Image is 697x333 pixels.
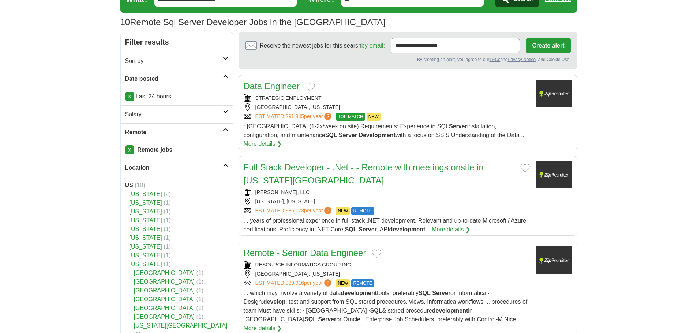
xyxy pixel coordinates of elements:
span: ... which may involve a variety of data tools, preferably or Informatica · Design, , test and sup... [244,290,528,322]
a: Full Stack Developer - .Net - - Remote with meetings onsite in [US_STATE][GEOGRAPHIC_DATA] [244,162,484,185]
button: Add to favorite jobs [520,164,530,173]
span: ? [324,279,331,287]
h2: Salary [125,110,223,119]
a: ESTIMATED:$89,916per year? [255,279,333,287]
a: [US_STATE][GEOGRAPHIC_DATA] [134,322,228,329]
span: (1) [164,243,171,250]
h1: Remote Sql Server Developer Jobs in the [GEOGRAPHIC_DATA] [120,17,386,27]
strong: US [125,182,133,188]
span: $89,916 [285,280,304,286]
strong: SQL [370,307,382,314]
strong: development [389,226,426,232]
span: ? [324,113,331,120]
a: [US_STATE] [130,191,162,197]
strong: Server [339,132,357,138]
span: : [GEOGRAPHIC_DATA] (1-2x/week on site) Requirements: Experience in SQL installation, configurati... [244,123,526,138]
a: [US_STATE] [130,235,162,241]
span: REMOTE [351,279,374,287]
span: (2) [164,191,171,197]
a: [US_STATE] [130,217,162,223]
div: RESOURCE INFORMATICS GROUP INC [244,261,530,269]
button: Create alert [526,38,570,53]
strong: Remote jobs [137,147,172,153]
img: Company logo [536,161,572,188]
a: [GEOGRAPHIC_DATA] [134,270,195,276]
span: (1) [164,252,171,258]
span: ... years of professional experience in full stack .NET development. Relevant and up-to-date Micr... [244,217,527,232]
div: [PERSON_NAME], LLC [244,189,530,196]
a: [GEOGRAPHIC_DATA] [134,296,195,302]
a: Location [121,159,233,177]
span: (1) [164,235,171,241]
span: (1) [196,287,204,294]
a: [GEOGRAPHIC_DATA] [134,287,195,294]
strong: development [432,307,468,314]
div: [US_STATE], [US_STATE] [244,198,530,205]
div: By creating an alert, you agree to our and , and Cookie Use. [245,56,571,63]
span: (1) [164,217,171,223]
a: ESTIMATED:$91,845per year? [255,113,333,121]
div: STRATEGIC EMPLOYMENT [244,94,530,102]
div: [GEOGRAPHIC_DATA], [US_STATE] [244,270,530,278]
a: Remote [121,123,233,141]
a: [US_STATE] [130,226,162,232]
a: [GEOGRAPHIC_DATA] [134,314,195,320]
span: ? [324,207,331,214]
a: Sort by [121,52,233,70]
p: Last 24 hours [125,92,228,101]
span: $91,845 [285,113,304,119]
a: by email [361,42,383,49]
strong: development [341,290,377,296]
span: (1) [196,296,204,302]
a: More details ❯ [244,140,282,148]
h2: Remote [125,128,223,137]
a: Date posted [121,70,233,88]
a: [GEOGRAPHIC_DATA] [134,305,195,311]
a: [GEOGRAPHIC_DATA] [134,279,195,285]
a: [US_STATE] [130,261,162,267]
a: [US_STATE] [130,252,162,258]
strong: Development [359,132,395,138]
span: $85,173 [285,208,304,213]
a: X [125,145,134,154]
strong: SQL [345,226,357,232]
h2: Location [125,163,223,172]
span: (10) [135,182,145,188]
h2: Date posted [125,75,223,83]
strong: SQL [419,290,431,296]
strong: Server [432,290,450,296]
h2: Filter results [121,32,233,52]
a: ESTIMATED:$85,173per year? [255,207,333,215]
a: X [125,92,134,101]
span: 10 [120,16,130,29]
span: (1) [196,279,204,285]
button: Add to favorite jobs [372,249,381,258]
span: TOP MATCH [336,113,365,121]
a: Privacy Notice [507,57,536,62]
span: NEW [336,279,350,287]
a: [US_STATE] [130,200,162,206]
span: (1) [164,200,171,206]
h2: Sort by [125,57,223,65]
a: Salary [121,105,233,123]
a: [US_STATE] [130,208,162,215]
img: Company logo [536,80,572,107]
strong: SQL [325,132,337,138]
span: (1) [196,314,204,320]
span: (1) [164,208,171,215]
span: (1) [164,261,171,267]
span: NEW [336,207,350,215]
strong: SQL [304,316,316,322]
span: (1) [164,226,171,232]
strong: Server [449,123,467,129]
span: REMOTE [351,207,374,215]
a: T&Cs [489,57,500,62]
div: [GEOGRAPHIC_DATA], [US_STATE] [244,103,530,111]
span: NEW [367,113,381,121]
button: Add to favorite jobs [306,83,315,91]
span: Receive the newest jobs for this search : [260,41,385,50]
strong: Server [359,226,377,232]
strong: Server [318,316,336,322]
span: (1) [196,305,204,311]
a: More details ❯ [244,324,282,333]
